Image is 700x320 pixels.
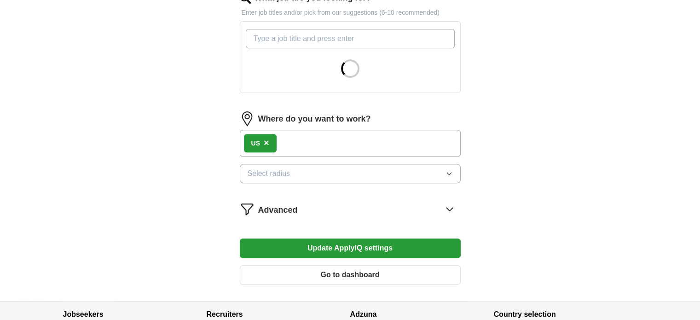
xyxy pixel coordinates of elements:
span: × [264,138,269,148]
p: Enter job titles and/or pick from our suggestions (6-10 recommended) [240,8,461,17]
label: Where do you want to work? [258,113,371,125]
button: Select radius [240,164,461,183]
div: US [251,139,260,148]
img: filter [240,202,255,216]
img: location.png [240,111,255,126]
button: Update ApplyIQ settings [240,239,461,258]
span: Advanced [258,204,298,216]
input: Type a job title and press enter [246,29,455,48]
button: Go to dashboard [240,265,461,285]
button: × [264,136,269,150]
span: Select radius [248,168,290,179]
